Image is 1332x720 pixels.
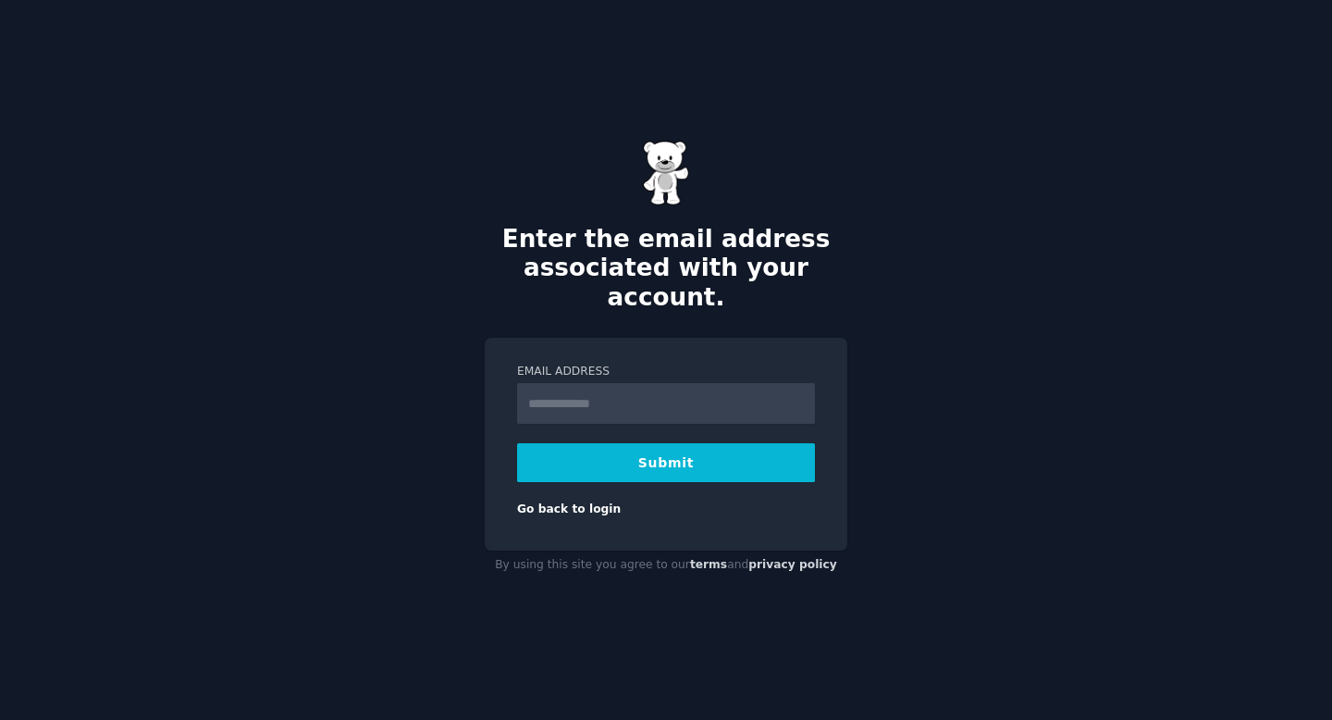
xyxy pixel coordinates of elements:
[643,141,689,205] img: Gummy Bear
[517,503,621,515] a: Go back to login
[517,443,815,482] button: Submit
[748,558,837,571] a: privacy policy
[485,551,847,580] div: By using this site you agree to our and
[690,558,727,571] a: terms
[517,364,815,380] label: Email Address
[485,225,847,313] h2: Enter the email address associated with your account.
